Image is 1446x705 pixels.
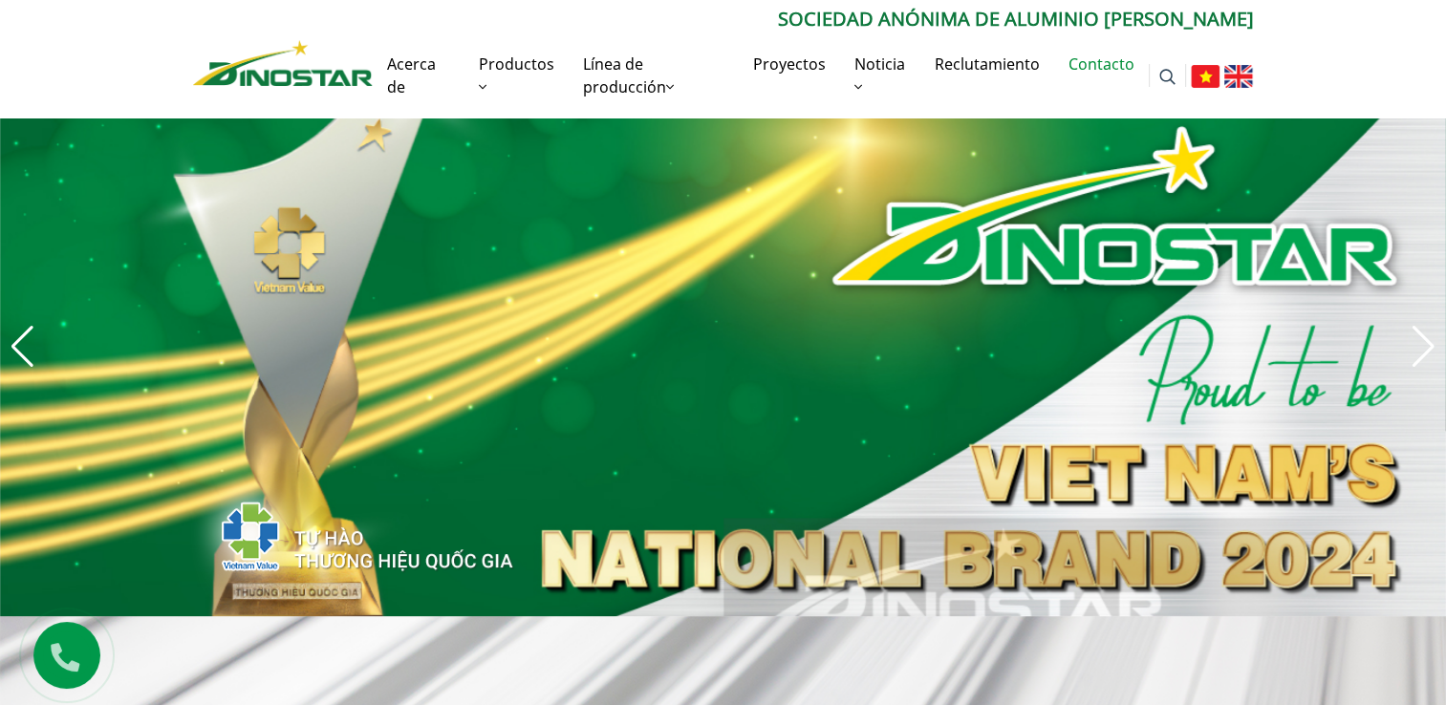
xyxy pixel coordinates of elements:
[1159,69,1176,85] img: buscar
[193,36,374,86] a: Nhôm Dinostar
[1411,326,1436,368] div: Siguiente diapositiva
[920,33,1054,95] a: Reclutamiento
[583,53,666,97] font: Línea de producción
[10,326,35,368] div: Diapositiva anterior
[1224,65,1253,88] img: Inglés
[854,53,905,75] font: Noticia
[373,33,464,117] a: Acerca de
[840,33,920,117] a: Noticia
[164,467,516,597] img: gracias
[569,33,739,117] a: Línea de producción
[1191,65,1219,88] img: Tiếng Việt
[739,33,840,95] a: Proyectos
[479,53,554,75] font: Productos
[193,40,374,86] img: Nhôm Dinostar
[1054,33,1149,95] a: Contacto
[373,5,1253,33] p: Sociedad anónima de aluminio [PERSON_NAME]
[464,33,569,117] a: Productos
